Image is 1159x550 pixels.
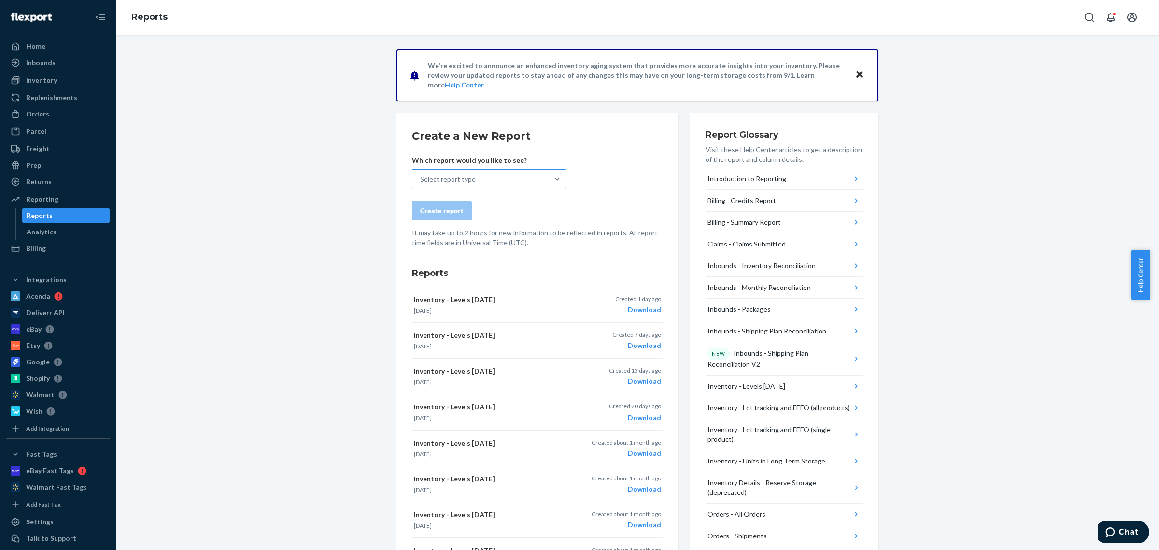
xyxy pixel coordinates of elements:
[707,531,767,541] div: Orders - Shipments
[6,39,110,54] a: Home
[707,425,851,444] div: Inventory - Lot tracking and FEFO (single product)
[6,141,110,157] a: Freight
[707,456,825,466] div: Inventory - Units in Long Term Storage
[26,244,46,253] div: Billing
[412,466,663,502] button: Inventory - Levels [DATE][DATE]Created about 1 month agoDownload
[26,341,40,350] div: Etsy
[6,479,110,495] a: Walmart Fast Tags
[706,320,863,342] button: Inbounds - Shipping Plan Reconciliation
[414,343,432,350] time: [DATE]
[707,509,765,519] div: Orders - All Orders
[6,191,110,207] a: Reporting
[6,90,110,105] a: Replenishments
[707,239,786,249] div: Claims - Claims Submitted
[706,504,863,525] button: Orders - All Orders
[706,376,863,397] button: Inventory - Levels [DATE]
[26,374,50,383] div: Shopify
[26,93,77,102] div: Replenishments
[412,394,663,430] button: Inventory - Levels [DATE][DATE]Created 20 days agoDownload
[26,466,74,476] div: eBay Fast Tags
[706,525,863,547] button: Orders - Shipments
[592,449,661,458] div: Download
[26,275,67,285] div: Integrations
[6,174,110,189] a: Returns
[27,227,57,237] div: Analytics
[22,208,111,223] a: Reports
[26,324,42,334] div: eBay
[26,424,69,433] div: Add Integration
[6,447,110,462] button: Fast Tags
[414,438,577,448] p: Inventory - Levels [DATE]
[420,174,476,184] div: Select report type
[91,8,110,27] button: Close Navigation
[26,177,52,187] div: Returns
[707,304,771,314] div: Inbounds - Packages
[706,212,863,233] button: Billing - Summary Report
[706,190,863,212] button: Billing - Credits Report
[6,241,110,256] a: Billing
[615,305,661,315] div: Download
[6,499,110,510] a: Add Fast Tag
[414,307,432,314] time: [DATE]
[592,520,661,530] div: Download
[1101,8,1120,27] button: Open notifications
[414,295,577,304] p: Inventory - Levels [DATE]
[414,486,432,493] time: [DATE]
[592,484,661,494] div: Download
[26,109,49,119] div: Orders
[609,366,661,375] p: Created 13 days ago
[414,450,432,458] time: [DATE]
[414,378,432,386] time: [DATE]
[1131,250,1150,300] button: Help Center
[6,289,110,304] a: Acenda
[6,158,110,173] a: Prep
[26,390,55,400] div: Walmart
[26,534,76,543] div: Talk to Support
[414,414,432,421] time: [DATE]
[26,357,50,367] div: Google
[592,438,661,447] p: Created about 1 month ago
[26,144,50,154] div: Freight
[609,376,661,386] div: Download
[26,291,50,301] div: Acenda
[707,261,816,271] div: Inbounds - Inventory Reconciliation
[26,58,56,68] div: Inbounds
[412,129,663,144] h2: Create a New Report
[6,338,110,353] a: Etsy
[707,217,781,227] div: Billing - Summary Report
[27,211,53,220] div: Reports
[412,431,663,466] button: Inventory - Levels [DATE][DATE]Created about 1 month agoDownload
[26,500,61,508] div: Add Fast Tag
[592,474,661,482] p: Created about 1 month ago
[612,341,661,350] div: Download
[706,129,863,141] h3: Report Glossary
[707,174,786,184] div: Introduction to Reporting
[412,502,663,538] button: Inventory - Levels [DATE][DATE]Created about 1 month agoDownload
[414,402,577,412] p: Inventory - Levels [DATE]
[707,478,851,497] div: Inventory Details - Reserve Storage (deprecated)
[707,381,785,391] div: Inventory - Levels [DATE]
[414,474,577,484] p: Inventory - Levels [DATE]
[707,196,776,205] div: Billing - Credits Report
[26,406,42,416] div: Wish
[428,61,846,90] p: We're excited to announce an enhanced inventory aging system that provides more accurate insights...
[6,305,110,320] a: Deliverr API
[6,55,110,71] a: Inbounds
[707,326,826,336] div: Inbounds - Shipping Plan Reconciliation
[1098,521,1149,545] iframe: Opens a widget where you can chat to one of our agents
[412,156,566,165] p: Which report would you like to see?
[706,277,863,299] button: Inbounds - Monthly Reconciliation
[6,354,110,370] a: Google
[612,331,661,339] p: Created 7 days ago
[706,397,863,419] button: Inventory - Lot tracking and FEFO (all products)
[6,124,110,139] a: Parcel
[26,160,41,170] div: Prep
[414,510,577,520] p: Inventory - Levels [DATE]
[609,413,661,422] div: Download
[420,206,464,216] div: Create report
[1122,8,1142,27] button: Open account menu
[22,224,111,240] a: Analytics
[412,287,663,323] button: Inventory - Levels [DATE][DATE]Created 1 day agoDownload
